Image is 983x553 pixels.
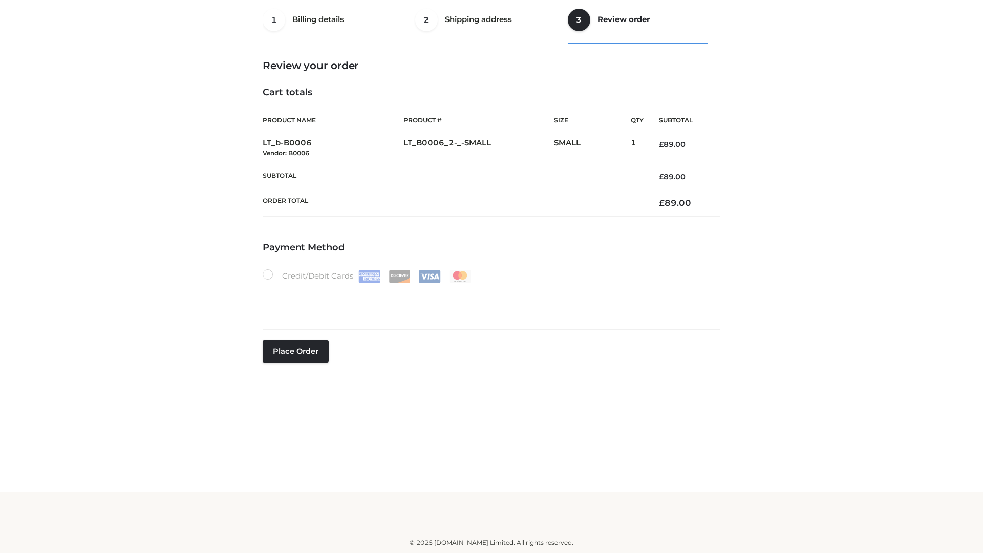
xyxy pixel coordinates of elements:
bdi: 89.00 [659,140,686,149]
th: Subtotal [644,109,720,132]
h4: Cart totals [263,87,720,98]
label: Credit/Debit Cards [263,269,472,283]
span: £ [659,198,665,208]
iframe: Secure payment input frame [261,281,718,318]
th: Product # [403,109,554,132]
h3: Review your order [263,59,720,72]
img: Discover [389,270,411,283]
div: © 2025 [DOMAIN_NAME] Limited. All rights reserved. [152,538,831,548]
img: Visa [419,270,441,283]
img: Amex [358,270,380,283]
img: Mastercard [449,270,471,283]
button: Place order [263,340,329,363]
th: Product Name [263,109,403,132]
th: Subtotal [263,164,644,189]
bdi: 89.00 [659,172,686,181]
td: 1 [631,132,644,164]
td: LT_B0006_2-_-SMALL [403,132,554,164]
th: Qty [631,109,644,132]
td: LT_b-B0006 [263,132,403,164]
span: £ [659,172,664,181]
h4: Payment Method [263,242,720,253]
td: SMALL [554,132,631,164]
small: Vendor: B0006 [263,149,309,157]
th: Size [554,109,626,132]
span: £ [659,140,664,149]
bdi: 89.00 [659,198,691,208]
th: Order Total [263,189,644,217]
